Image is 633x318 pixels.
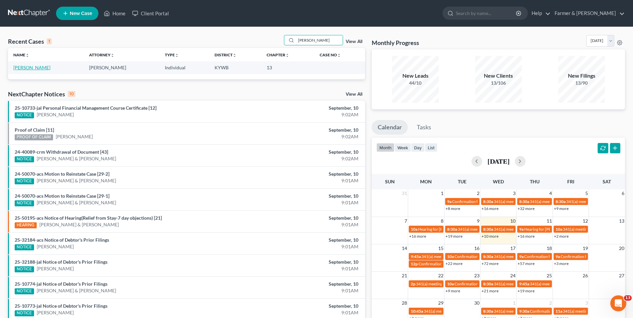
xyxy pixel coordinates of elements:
span: Confirmation hearing for [PERSON_NAME] [452,199,528,204]
div: 9:01AM [248,177,358,184]
a: Nameunfold_more [13,52,29,57]
span: 11 [546,217,553,225]
div: NextChapter Notices [8,90,75,98]
button: list [425,143,437,152]
a: [PERSON_NAME] & [PERSON_NAME] [37,199,116,206]
a: +8 more [445,206,460,211]
div: September, 10 [248,215,358,221]
span: 7 [404,217,408,225]
a: Districtunfold_more [215,52,237,57]
div: September, 10 [248,149,358,155]
span: 5 [585,189,589,197]
span: Tue [458,179,466,184]
div: HEARING [15,222,37,228]
i: unfold_more [285,53,289,57]
span: Confirmation hearing for [PERSON_NAME] [530,309,606,314]
input: Search by name... [456,7,517,19]
span: 10a [447,281,454,286]
a: [PERSON_NAME] & [PERSON_NAME] [39,221,119,228]
span: New Case [70,11,92,16]
i: unfold_more [25,53,29,57]
span: 341(a) meeting for [PERSON_NAME] [494,199,558,204]
span: 10a [447,254,454,259]
a: Client Portal [129,7,172,19]
div: September, 10 [248,127,358,133]
span: 17 [510,244,516,252]
a: Home [100,7,129,19]
span: Confirmation hearing for [PERSON_NAME] [454,254,530,259]
span: 10:45a [411,309,423,314]
div: 44/10 [392,80,439,86]
div: New Filings [558,72,605,80]
a: +16 more [409,234,426,239]
span: Hearing for [PERSON_NAME] & [PERSON_NAME] [418,227,506,232]
span: 10 [510,217,516,225]
div: PROOF OF CLAIM [15,134,53,140]
span: 1 [512,299,516,307]
span: 24 [510,272,516,280]
span: Sat [603,179,611,184]
a: [PERSON_NAME] [13,65,50,70]
span: Confirmation hearing for [PERSON_NAME] & [PERSON_NAME] [418,261,530,266]
span: 9 [476,217,480,225]
div: NOTICE [15,200,34,206]
span: 13 [624,295,632,301]
span: Confirmation hearing for [PERSON_NAME] [454,281,530,286]
a: 25-10774-jal Notice of Debtor's Prior Filings [15,281,107,287]
a: +10 more [482,234,499,239]
span: 14 [401,244,408,252]
span: Mon [420,179,432,184]
i: unfold_more [175,53,179,57]
div: NOTICE [15,156,34,162]
div: 10 [68,91,75,97]
a: Attorneyunfold_more [89,52,114,57]
a: 24-50070-acs Motion to Reinstate Case [29-2] [15,171,109,177]
a: [PERSON_NAME] [37,265,74,272]
div: NOTICE [15,310,34,316]
td: Individual [160,61,209,74]
div: NOTICE [15,112,34,118]
span: 341(a) meeting for [PERSON_NAME] [530,281,594,286]
span: 19 [582,244,589,252]
div: New Leads [392,72,439,80]
span: Thu [530,179,540,184]
a: +21 more [482,288,499,293]
h2: [DATE] [488,158,510,165]
a: +9 more [554,206,569,211]
span: 27 [618,272,625,280]
a: [PERSON_NAME] [37,111,74,118]
span: 2 [476,189,480,197]
a: Tasks [411,120,437,135]
span: 341(a) meeting for [PERSON_NAME] & [PERSON_NAME] [494,254,594,259]
a: 25-10773-jal Notice of Debtor's Prior Filings [15,303,107,309]
button: week [394,143,411,152]
span: 22 [437,272,444,280]
a: [PERSON_NAME] & [PERSON_NAME] [37,287,116,294]
span: 341(a) meeting for [PERSON_NAME] [494,281,558,286]
span: 9:30a [519,309,529,314]
div: 9:01AM [248,309,358,316]
span: 8:30a [483,199,493,204]
span: 6 [621,189,625,197]
span: 13 [618,217,625,225]
div: 9:01AM [248,287,358,294]
i: unfold_more [110,53,114,57]
div: NOTICE [15,244,34,250]
span: 341(a) meeting for [PERSON_NAME] & [PERSON_NAME] [458,227,558,232]
a: Calendar [372,120,408,135]
a: +16 more [518,234,535,239]
div: 9:02AM [248,155,358,162]
a: +32 more [518,206,535,211]
span: 9:45a [411,254,421,259]
span: 8:30a [447,227,457,232]
span: 18 [546,244,553,252]
a: Proof of Claim [11] [15,127,54,133]
div: NOTICE [15,266,34,272]
a: [PERSON_NAME] & [PERSON_NAME] [37,155,116,162]
a: [PERSON_NAME] [56,133,93,140]
a: View All [346,92,362,97]
a: [PERSON_NAME] & [PERSON_NAME] [37,177,116,184]
span: 8:30a [519,199,529,204]
span: 341(a) meeting for [PERSON_NAME] [494,309,558,314]
a: +57 more [518,261,535,266]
